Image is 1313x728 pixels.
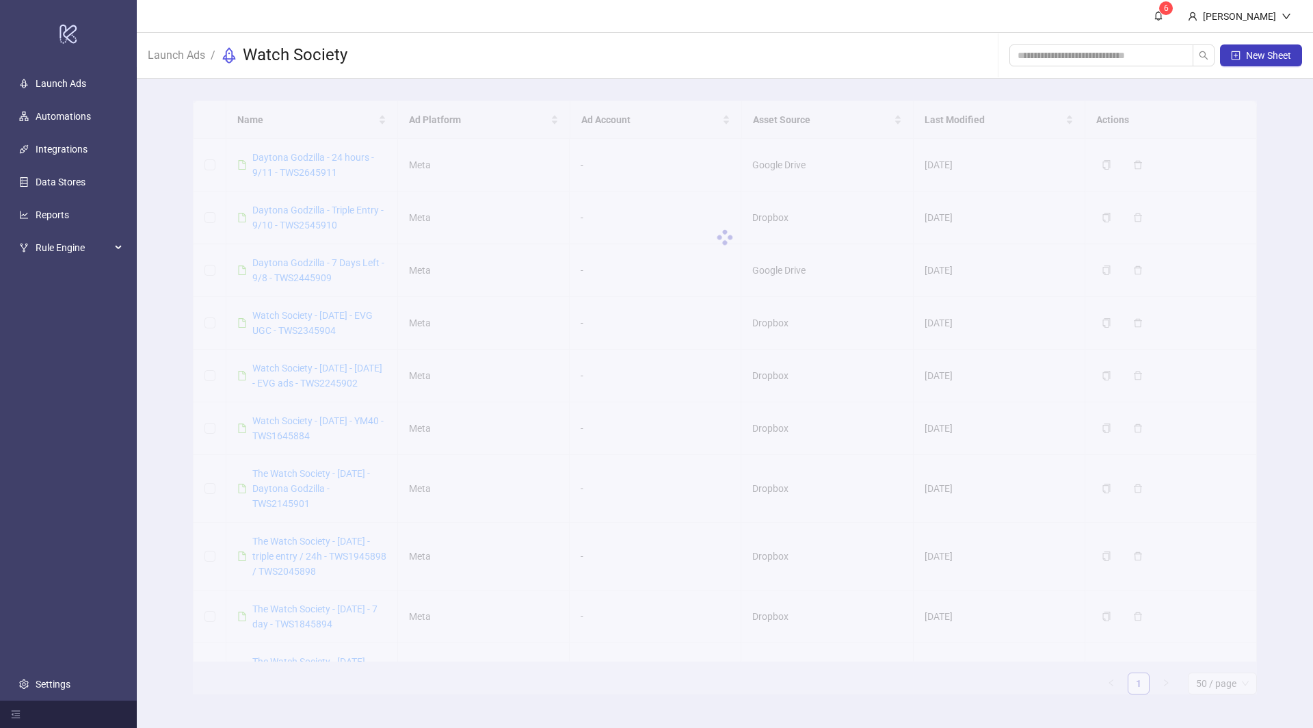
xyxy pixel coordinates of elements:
[36,111,91,122] a: Automations
[1220,44,1302,66] button: New Sheet
[19,243,29,252] span: fork
[1231,51,1241,60] span: plus-square
[1188,12,1197,21] span: user
[1164,3,1169,13] span: 6
[221,47,237,64] span: rocket
[36,209,69,220] a: Reports
[36,177,85,187] a: Data Stores
[243,44,347,66] h3: Watch Society
[1246,50,1291,61] span: New Sheet
[1159,1,1173,15] sup: 6
[145,47,208,62] a: Launch Ads
[1282,12,1291,21] span: down
[11,710,21,719] span: menu-fold
[1199,51,1208,60] span: search
[36,144,88,155] a: Integrations
[36,234,111,261] span: Rule Engine
[1197,9,1282,24] div: [PERSON_NAME]
[211,44,215,66] li: /
[36,679,70,690] a: Settings
[1154,11,1163,21] span: bell
[36,78,86,89] a: Launch Ads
